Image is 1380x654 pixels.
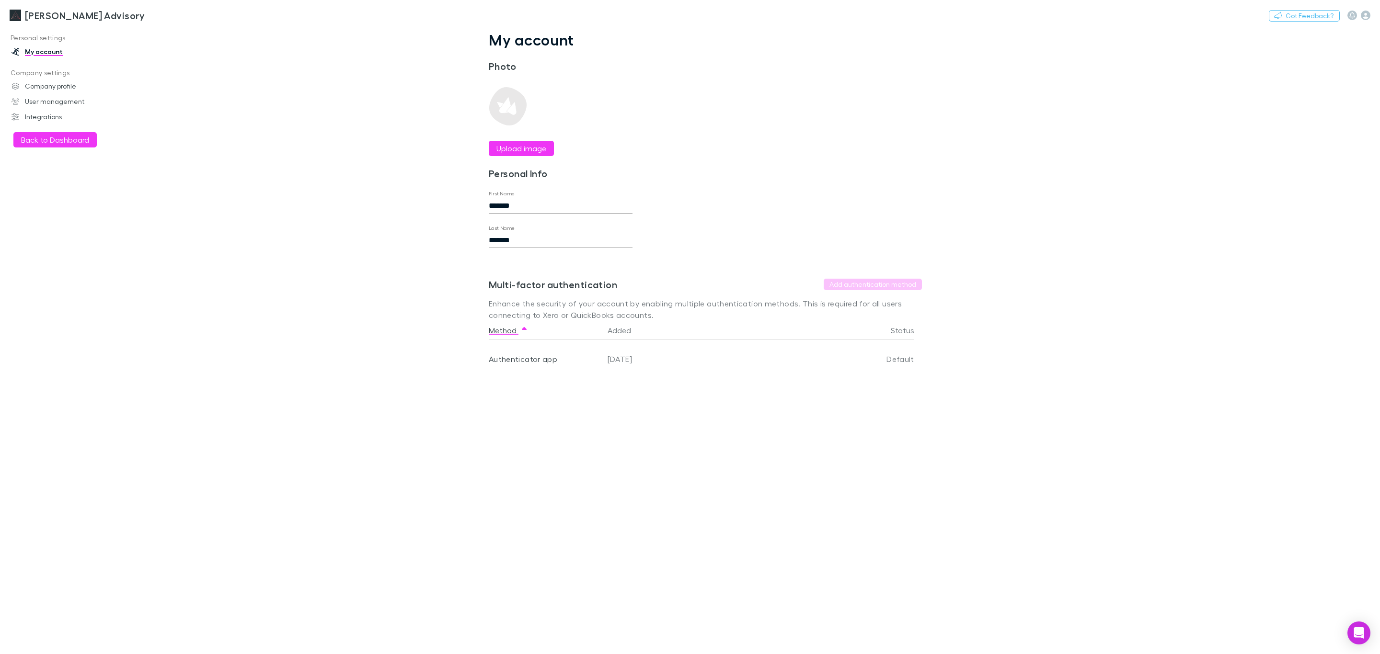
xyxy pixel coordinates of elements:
[2,94,139,109] a: User management
[824,279,922,290] button: Add authentication method
[25,10,145,21] h3: [PERSON_NAME] Advisory
[489,298,922,321] p: Enhance the security of your account by enabling multiple authentication methods. This is require...
[489,168,632,179] h3: Personal Info
[608,321,643,340] button: Added
[1269,10,1340,22] button: Got Feedback?
[489,340,600,378] div: Authenticator app
[2,44,139,59] a: My account
[828,340,914,378] div: Default
[10,10,21,21] img: Liston Newton Advisory's Logo
[2,32,139,44] p: Personal settings
[489,141,554,156] button: Upload image
[489,87,527,125] img: Preview
[1347,621,1370,644] div: Open Intercom Messenger
[496,143,546,154] label: Upload image
[489,321,528,340] button: Method
[489,60,632,72] h3: Photo
[489,279,617,290] h3: Multi-factor authentication
[604,340,828,378] div: [DATE]
[489,190,515,197] label: First Name
[2,67,139,79] p: Company settings
[2,79,139,94] a: Company profile
[13,132,97,147] button: Back to Dashboard
[4,4,150,27] a: [PERSON_NAME] Advisory
[2,109,139,124] a: Integrations
[891,321,926,340] button: Status
[489,225,515,232] label: Last Name
[489,31,922,49] h1: My account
